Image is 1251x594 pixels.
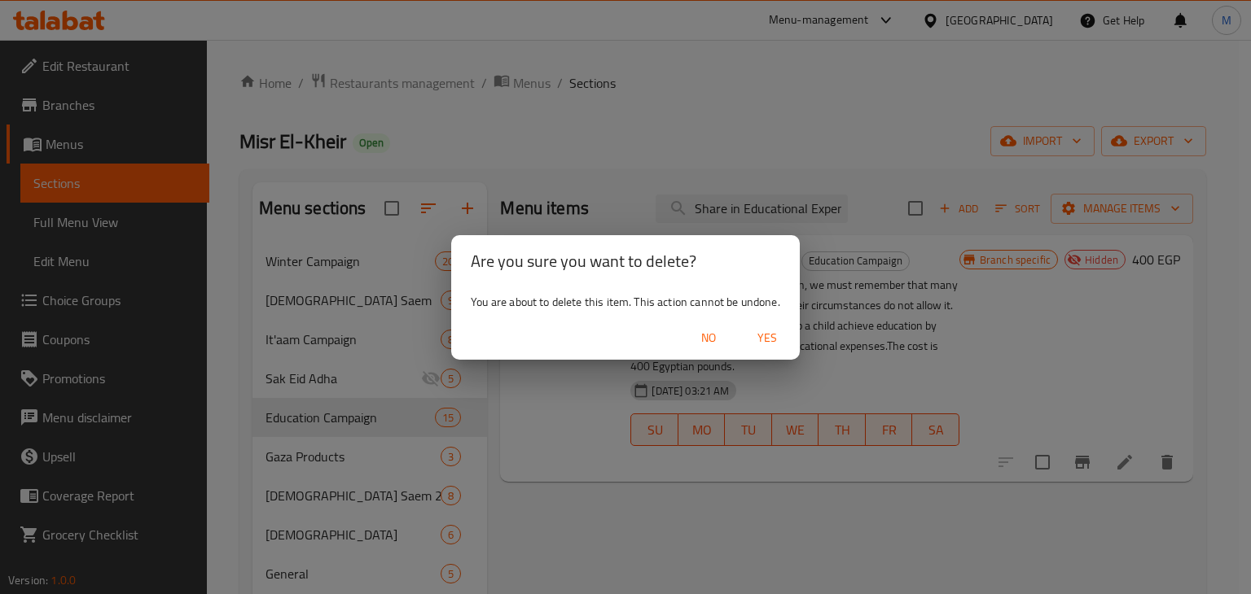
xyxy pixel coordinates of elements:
[689,328,728,348] span: No
[471,248,780,274] h2: Are you sure you want to delete?
[683,323,735,353] button: No
[748,328,787,348] span: Yes
[451,287,800,317] div: You are about to delete this item. This action cannot be undone.
[741,323,793,353] button: Yes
